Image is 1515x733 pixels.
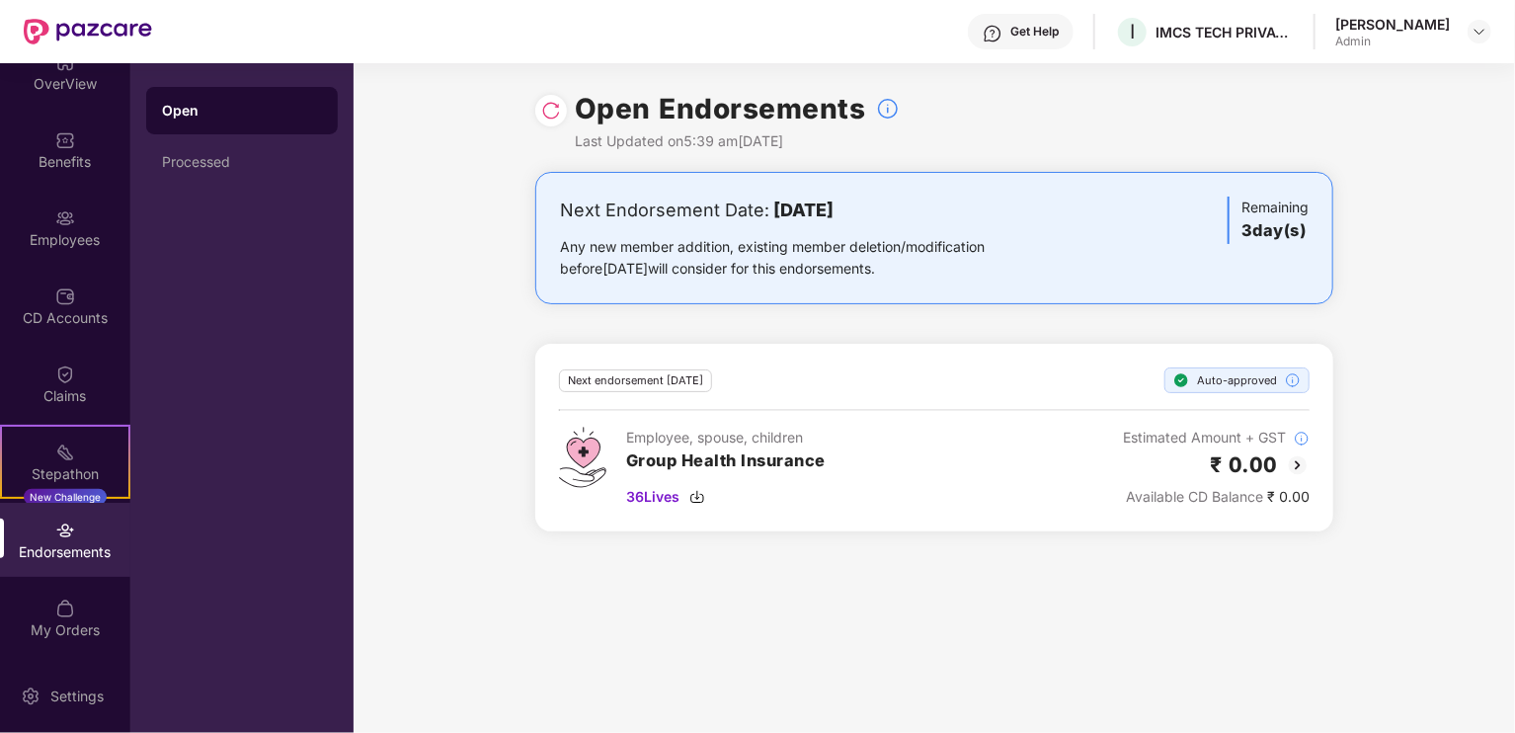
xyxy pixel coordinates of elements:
img: New Pazcare Logo [24,19,152,44]
img: svg+xml;base64,PHN2ZyBpZD0iU3RlcC1Eb25lLTE2eDE2IiB4bWxucz0iaHR0cDovL3d3dy53My5vcmcvMjAwMC9zdmciIH... [1173,372,1189,388]
h3: Group Health Insurance [626,448,826,474]
div: Get Help [1010,24,1059,40]
div: ₹ 0.00 [1123,486,1310,508]
img: svg+xml;base64,PHN2ZyBpZD0iQmVuZWZpdHMiIHhtbG5zPSJodHRwOi8vd3d3LnczLm9yZy8yMDAwL3N2ZyIgd2lkdGg9Ij... [55,130,75,150]
div: Next endorsement [DATE] [559,369,712,392]
img: svg+xml;base64,PHN2ZyBpZD0iRW5kb3JzZW1lbnRzIiB4bWxucz0iaHR0cDovL3d3dy53My5vcmcvMjAwMC9zdmciIHdpZH... [55,521,75,540]
span: 36 Lives [626,486,679,508]
div: New Challenge [24,489,107,505]
div: Employee, spouse, children [626,427,826,448]
img: svg+xml;base64,PHN2ZyBpZD0iSW5mb18tXzMyeDMyIiBkYXRhLW5hbWU9IkluZm8gLSAzMngzMiIgeG1sbnM9Imh0dHA6Ly... [876,97,900,121]
img: svg+xml;base64,PHN2ZyBpZD0iQ2xhaW0iIHhtbG5zPSJodHRwOi8vd3d3LnczLm9yZy8yMDAwL3N2ZyIgd2lkdGg9IjIwIi... [55,365,75,384]
img: svg+xml;base64,PHN2ZyB4bWxucz0iaHR0cDovL3d3dy53My5vcmcvMjAwMC9zdmciIHdpZHRoPSIyMSIgaGVpZ2h0PSIyMC... [55,443,75,462]
div: Any new member addition, existing member deletion/modification before [DATE] will consider for th... [560,236,1047,280]
div: Estimated Amount + GST [1123,427,1310,448]
img: svg+xml;base64,PHN2ZyB4bWxucz0iaHR0cDovL3d3dy53My5vcmcvMjAwMC9zdmciIHdpZHRoPSI0Ny43MTQiIGhlaWdodD... [559,427,606,488]
h2: ₹ 0.00 [1210,448,1278,481]
div: [PERSON_NAME] [1335,15,1450,34]
img: svg+xml;base64,PHN2ZyBpZD0iRW1wbG95ZWVzIiB4bWxucz0iaHR0cDovL3d3dy53My5vcmcvMjAwMC9zdmciIHdpZHRoPS... [55,208,75,228]
img: svg+xml;base64,PHN2ZyBpZD0iQmFjay0yMHgyMCIgeG1sbnM9Imh0dHA6Ly93d3cudzMub3JnLzIwMDAvc3ZnIiB3aWR0aD... [1286,453,1310,477]
div: Settings [44,687,110,706]
div: IMCS TECH PRIVATE LIMITED [1156,23,1294,41]
img: svg+xml;base64,PHN2ZyBpZD0iSW5mb18tXzMyeDMyIiBkYXRhLW5hbWU9IkluZm8gLSAzMngzMiIgeG1sbnM9Imh0dHA6Ly... [1285,372,1301,388]
span: I [1130,20,1135,43]
img: svg+xml;base64,PHN2ZyBpZD0iSGVscC0zMngzMiIgeG1sbnM9Imh0dHA6Ly93d3cudzMub3JnLzIwMDAvc3ZnIiB3aWR0aD... [983,24,1002,43]
div: Last Updated on 5:39 am[DATE] [575,130,900,152]
img: svg+xml;base64,PHN2ZyBpZD0iRHJvcGRvd24tMzJ4MzIiIHhtbG5zPSJodHRwOi8vd3d3LnczLm9yZy8yMDAwL3N2ZyIgd2... [1472,24,1487,40]
img: svg+xml;base64,PHN2ZyBpZD0iU2V0dGluZy0yMHgyMCIgeG1sbnM9Imh0dHA6Ly93d3cudzMub3JnLzIwMDAvc3ZnIiB3aW... [21,687,40,706]
b: [DATE] [773,200,834,220]
h3: 3 day(s) [1241,218,1309,244]
div: Open [162,101,322,121]
div: Next Endorsement Date: [560,197,1047,224]
img: svg+xml;base64,PHN2ZyBpZD0iRG93bmxvYWQtMzJ4MzIiIHhtbG5zPSJodHRwOi8vd3d3LnczLm9yZy8yMDAwL3N2ZyIgd2... [689,489,705,505]
img: svg+xml;base64,PHN2ZyBpZD0iUmVsb2FkLTMyeDMyIiB4bWxucz0iaHR0cDovL3d3dy53My5vcmcvMjAwMC9zdmciIHdpZH... [541,101,561,121]
div: Admin [1335,34,1450,49]
span: Available CD Balance [1126,488,1263,505]
h1: Open Endorsements [575,87,866,130]
img: svg+xml;base64,PHN2ZyBpZD0iTXlfT3JkZXJzIiBkYXRhLW5hbWU9Ik15IE9yZGVycyIgeG1sbnM9Imh0dHA6Ly93d3cudz... [55,599,75,618]
img: svg+xml;base64,PHN2ZyBpZD0iSW5mb18tXzMyeDMyIiBkYXRhLW5hbWU9IkluZm8gLSAzMngzMiIgeG1sbnM9Imh0dHA6Ly... [1294,431,1310,447]
div: Processed [162,154,322,170]
div: Remaining [1228,197,1309,244]
div: Stepathon [2,464,128,484]
img: svg+xml;base64,PHN2ZyBpZD0iQ0RfQWNjb3VudHMiIGRhdGEtbmFtZT0iQ0QgQWNjb3VudHMiIHhtbG5zPSJodHRwOi8vd3... [55,286,75,306]
div: Auto-approved [1164,367,1310,393]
